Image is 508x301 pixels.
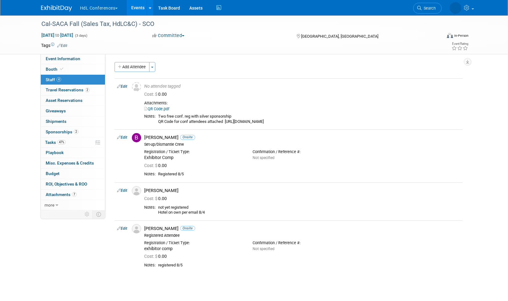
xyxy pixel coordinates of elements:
img: B.jpg [132,133,141,142]
span: Event Information [46,56,80,61]
div: exhibitor comp [144,246,243,252]
div: Confirmation / Reference #: [253,149,352,154]
a: Tasks47% [41,137,105,148]
div: not yet registered Hotel on own per email 8/4 [158,205,460,215]
a: Edit [117,226,127,231]
div: Registration / Ticket Type: [144,149,243,154]
span: Budget [46,171,60,176]
button: Committed [150,32,187,39]
span: 0.00 [144,254,169,259]
div: Event Rating [451,42,468,45]
div: No attendee tagged [144,84,460,89]
div: Registration / Ticket Type: [144,240,243,245]
div: [PERSON_NAME] [144,226,460,232]
span: Staff [46,77,61,82]
a: Edit [117,188,127,193]
span: Onsite [180,135,195,140]
div: Confirmation / Reference #: [253,240,352,245]
span: Misc. Expenses & Credits [46,161,94,165]
span: Search [422,6,436,10]
img: Format-Inperson.png [447,33,453,38]
span: [DATE] [DATE] [41,32,73,38]
td: Toggle Event Tabs [92,210,105,218]
td: Personalize Event Tab Strip [82,210,93,218]
a: Playbook [41,148,105,158]
div: Exhibitor Comp [144,155,243,161]
span: Onsite [180,226,195,231]
span: Cost: $ [144,163,158,168]
a: Edit [57,44,67,48]
img: Associate-Profile-5.png [132,186,141,195]
span: Cost: $ [144,92,158,97]
a: Event Information [41,54,105,64]
span: 4 [57,77,61,82]
img: ExhibitDay [41,5,72,11]
span: 0.00 [144,196,169,201]
span: 0.00 [144,92,169,97]
div: Registered 8/5 [158,172,460,177]
a: Staff4 [41,75,105,85]
a: Asset Reservations [41,95,105,106]
span: Playbook [46,150,64,155]
i: Booth reservation complete [60,67,63,71]
span: Not specified [253,156,275,160]
span: Booth [46,67,65,72]
div: In-Person [454,33,468,38]
span: to [54,33,60,38]
img: Unassigned-User-Icon.png [132,82,141,91]
a: ROI, Objectives & ROO [41,179,105,189]
span: 7 [72,192,77,197]
span: Tasks [45,140,66,145]
td: Tags [41,42,67,48]
img: Associate-Profile-5.png [132,224,141,233]
div: Attachments: [144,101,460,106]
span: Travel Reservations [46,87,90,92]
span: Shipments [46,119,66,124]
div: [PERSON_NAME] [144,188,460,194]
a: Travel Reservations2 [41,85,105,95]
div: Registered Attendee [144,233,460,238]
span: Sponsorships [46,129,78,134]
span: 2 [85,88,90,92]
div: Set-up/Dismantle Crew [144,142,460,147]
span: more [44,203,54,207]
a: Misc. Expenses & Credits [41,158,105,168]
a: more [41,200,105,210]
div: registered 8/5 [158,263,460,268]
a: Edit [117,135,127,140]
a: Attachments7 [41,190,105,200]
button: Add Attendee [115,62,149,72]
div: Notes: [144,172,156,177]
span: ROI, Objectives & ROO [46,182,87,186]
span: 0.00 [144,163,169,168]
a: Booth [41,64,105,74]
div: Notes: [144,114,156,119]
a: Budget [41,169,105,179]
span: Attachments [46,192,77,197]
a: Edit [117,84,127,89]
div: Notes: [144,263,156,268]
span: Asset Reservations [46,98,82,103]
a: Sponsorships2 [41,127,105,137]
a: QR Code.pdf [144,107,169,111]
span: Cost: $ [144,254,158,259]
img: Polly Tracy [450,2,461,14]
span: 47% [57,140,66,144]
span: [GEOGRAPHIC_DATA], [GEOGRAPHIC_DATA] [301,34,378,39]
div: Two free conf. reg with silver sponsorship QR Code for conf attendees attached [URL][DOMAIN_NAME] [158,114,460,124]
div: [PERSON_NAME] [144,135,460,140]
div: Event Format [405,32,469,41]
span: Cost: $ [144,196,158,201]
span: Giveaways [46,108,66,113]
a: Shipments [41,116,105,127]
span: 2 [74,129,78,134]
span: (3 days) [74,34,87,38]
div: Notes: [144,205,156,210]
a: Search [413,3,442,14]
div: Cal-SACA Fall (Sales Tax, HdLC&C) - SCO [39,19,432,30]
span: Not specified [253,247,275,251]
a: Giveaways [41,106,105,116]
